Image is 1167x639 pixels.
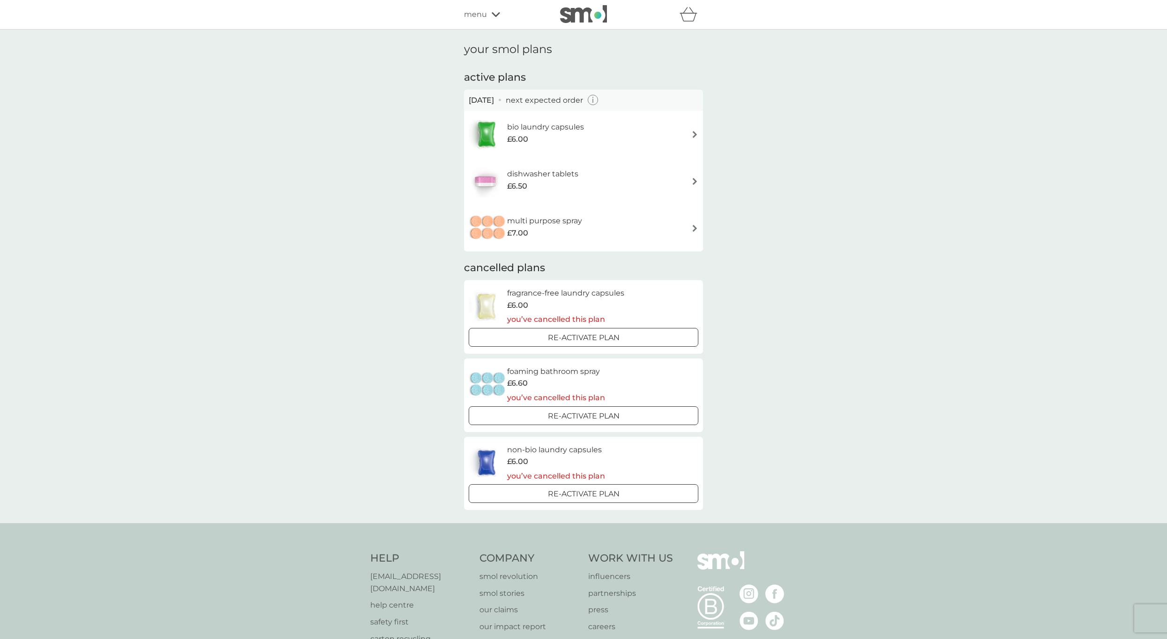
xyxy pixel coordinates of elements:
img: multi purpose spray [469,212,507,244]
img: fragrance-free laundry capsules [469,290,504,323]
a: careers [588,621,673,633]
a: our claims [479,604,579,616]
span: £7.00 [507,227,528,239]
h1: your smol plans [464,43,703,56]
span: £6.00 [507,133,528,145]
a: our impact report [479,621,579,633]
a: partnerships [588,587,673,600]
span: menu [464,8,487,21]
h6: non-bio laundry capsules [507,444,605,456]
span: £6.00 [507,456,528,468]
a: smol revolution [479,571,579,583]
p: you’ve cancelled this plan [507,470,605,482]
h2: active plans [464,70,703,85]
img: smol [697,551,744,583]
a: press [588,604,673,616]
p: Re-activate Plan [548,488,620,500]
p: next expected order [506,94,583,106]
button: Re-activate Plan [469,406,698,425]
span: £6.50 [507,180,527,192]
span: [DATE] [469,94,494,106]
a: [EMAIL_ADDRESS][DOMAIN_NAME] [370,571,470,594]
a: influencers [588,571,673,583]
img: foaming bathroom spray [469,368,507,401]
a: safety first [370,616,470,628]
img: smol [560,5,607,23]
img: visit the smol Tiktok page [765,611,784,630]
span: £6.60 [507,377,528,389]
a: help centre [370,599,470,611]
p: you’ve cancelled this plan [507,392,605,404]
h6: bio laundry capsules [507,121,584,133]
h2: cancelled plans [464,261,703,275]
span: £6.00 [507,299,528,312]
img: visit the smol Youtube page [740,611,758,630]
img: dishwasher tablets [469,165,501,198]
img: bio laundry capsules [469,118,504,151]
img: arrow right [691,131,698,138]
p: Re-activate Plan [548,332,620,344]
img: visit the smol Instagram page [740,585,758,603]
h6: multi purpose spray [507,215,582,227]
p: you’ve cancelled this plan [507,313,624,326]
h6: dishwasher tablets [507,168,578,180]
p: Re-activate Plan [548,410,620,422]
img: visit the smol Facebook page [765,585,784,603]
img: arrow right [691,178,698,185]
h4: Company [479,551,579,566]
h6: foaming bathroom spray [507,365,605,378]
img: arrow right [691,225,698,232]
button: Re-activate Plan [469,328,698,347]
h4: Help [370,551,470,566]
a: smol stories [479,587,579,600]
h6: fragrance-free laundry capsules [507,287,624,299]
img: non-bio laundry capsules [469,446,504,479]
button: Re-activate Plan [469,484,698,503]
h4: Work With Us [588,551,673,566]
div: basket [680,5,703,24]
